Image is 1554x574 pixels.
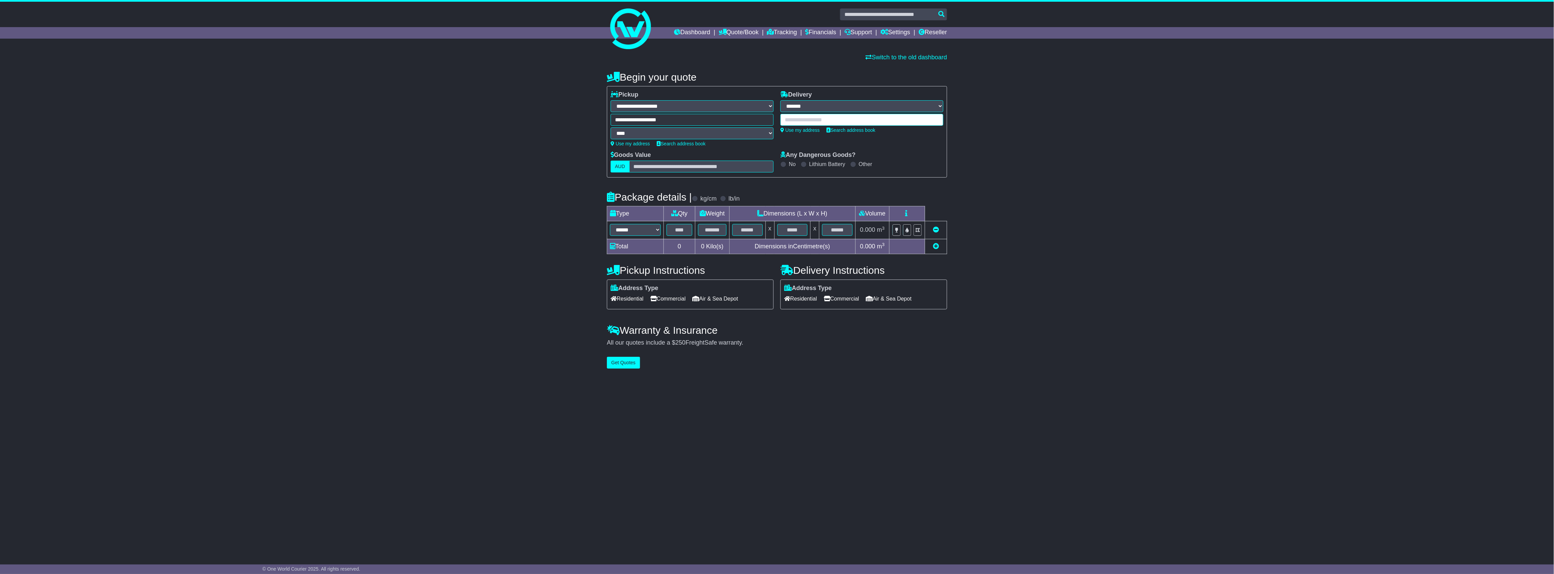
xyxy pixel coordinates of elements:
[780,265,947,276] h4: Delivery Instructions
[866,54,947,61] a: Switch to the old dashboard
[607,265,774,276] h4: Pickup Instructions
[693,293,738,304] span: Air & Sea Depot
[607,191,692,203] h4: Package details |
[824,293,859,304] span: Commercial
[882,242,885,247] sup: 3
[880,27,910,39] a: Settings
[780,127,820,133] a: Use my address
[729,206,855,221] td: Dimensions (L x W x H)
[611,285,658,292] label: Address Type
[919,27,947,39] a: Reseller
[805,27,836,39] a: Financials
[607,206,664,221] td: Type
[607,357,640,369] button: Get Quotes
[780,91,812,99] label: Delivery
[933,226,939,233] a: Remove this item
[789,161,796,167] label: No
[877,226,885,233] span: m
[855,206,889,221] td: Volume
[607,325,947,336] h4: Warranty & Insurance
[674,27,710,39] a: Dashboard
[784,293,817,304] span: Residential
[811,221,819,239] td: x
[611,141,650,146] a: Use my address
[650,293,686,304] span: Commercial
[877,243,885,250] span: m
[882,226,885,231] sup: 3
[700,195,717,203] label: kg/cm
[844,27,872,39] a: Support
[701,243,704,250] span: 0
[611,293,643,304] span: Residential
[860,243,875,250] span: 0.000
[765,221,774,239] td: x
[859,161,872,167] label: Other
[695,206,730,221] td: Weight
[719,27,759,39] a: Quote/Book
[607,71,947,83] h4: Begin your quote
[780,151,856,159] label: Any Dangerous Goods?
[675,339,686,346] span: 250
[729,195,740,203] label: lb/in
[611,161,630,172] label: AUD
[784,285,832,292] label: Address Type
[695,239,730,254] td: Kilo(s)
[262,566,360,572] span: © One World Courier 2025. All rights reserved.
[657,141,706,146] a: Search address book
[611,151,651,159] label: Goods Value
[860,226,875,233] span: 0.000
[809,161,845,167] label: Lithium Battery
[664,239,695,254] td: 0
[729,239,855,254] td: Dimensions in Centimetre(s)
[607,239,664,254] td: Total
[611,91,638,99] label: Pickup
[933,243,939,250] a: Add new item
[607,339,947,347] div: All our quotes include a $ FreightSafe warranty.
[826,127,875,133] a: Search address book
[866,293,912,304] span: Air & Sea Depot
[664,206,695,221] td: Qty
[767,27,797,39] a: Tracking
